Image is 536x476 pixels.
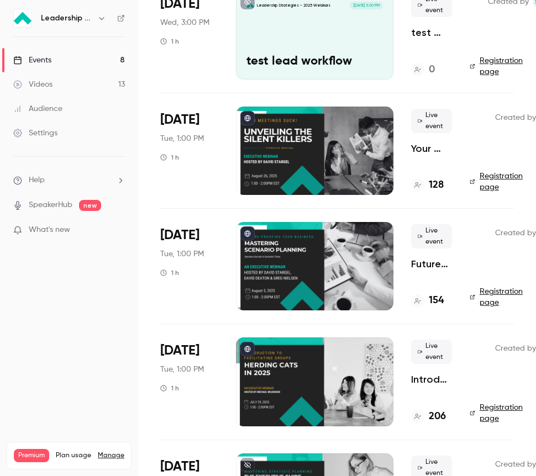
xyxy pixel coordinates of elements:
[411,293,444,308] a: 154
[160,384,179,393] div: 1 h
[411,62,435,77] a: 0
[160,107,218,195] div: Aug 26 Tue, 1:00 PM (America/New York)
[411,26,452,39] a: test lead workflow
[160,17,209,28] span: Wed, 3:00 PM
[160,222,218,310] div: Aug 5 Tue, 1:00 PM (America/New York)
[495,458,536,471] span: Created by
[112,225,125,235] iframe: Noticeable Trigger
[411,109,452,133] span: Live event
[29,224,70,236] span: What's new
[429,293,444,308] h4: 154
[79,200,101,211] span: new
[411,257,452,271] a: Future-Proofing Your Business: Mastering Scenario Planning for Uncertain Times
[470,286,525,308] a: Registration page
[160,37,179,46] div: 1 h
[13,55,51,66] div: Events
[160,458,199,475] span: [DATE]
[470,171,525,193] a: Registration page
[470,55,525,77] a: Registration page
[246,55,383,69] p: test lead workflow
[495,226,536,240] span: Created by
[160,226,199,244] span: [DATE]
[160,337,218,426] div: Jul 29 Tue, 1:00 PM (America/New York)
[13,128,57,139] div: Settings
[411,409,446,424] a: 206
[160,153,179,162] div: 1 h
[411,178,444,193] a: 128
[495,111,536,124] span: Created by
[13,103,62,114] div: Audience
[411,340,452,364] span: Live event
[13,174,125,186] li: help-dropdown-opener
[160,364,204,375] span: Tue, 1:00 PM
[14,9,31,27] img: Leadership Strategies - 2025 Webinars
[429,409,446,424] h4: 206
[29,174,45,186] span: Help
[470,402,525,424] a: Registration page
[350,2,382,9] span: [DATE] 3:00 PM
[98,451,124,460] a: Manage
[411,142,452,155] a: Your Meetings Suck—Unveiling the Silent Killers
[411,373,452,386] a: Introduction to Facilitating Groups: Herding Cats in [DATE]
[41,13,93,24] h6: Leadership Strategies - 2025 Webinars
[160,342,199,359] span: [DATE]
[160,111,199,129] span: [DATE]
[13,79,52,90] div: Videos
[29,199,72,211] a: SpeakerHub
[429,62,435,77] h4: 0
[160,268,179,277] div: 1 h
[14,449,49,462] span: Premium
[411,224,452,248] span: Live event
[160,248,204,260] span: Tue, 1:00 PM
[495,342,536,355] span: Created by
[160,133,204,144] span: Tue, 1:00 PM
[257,3,330,8] p: Leadership Strategies - 2025 Webinars
[429,178,444,193] h4: 128
[56,451,91,460] span: Plan usage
